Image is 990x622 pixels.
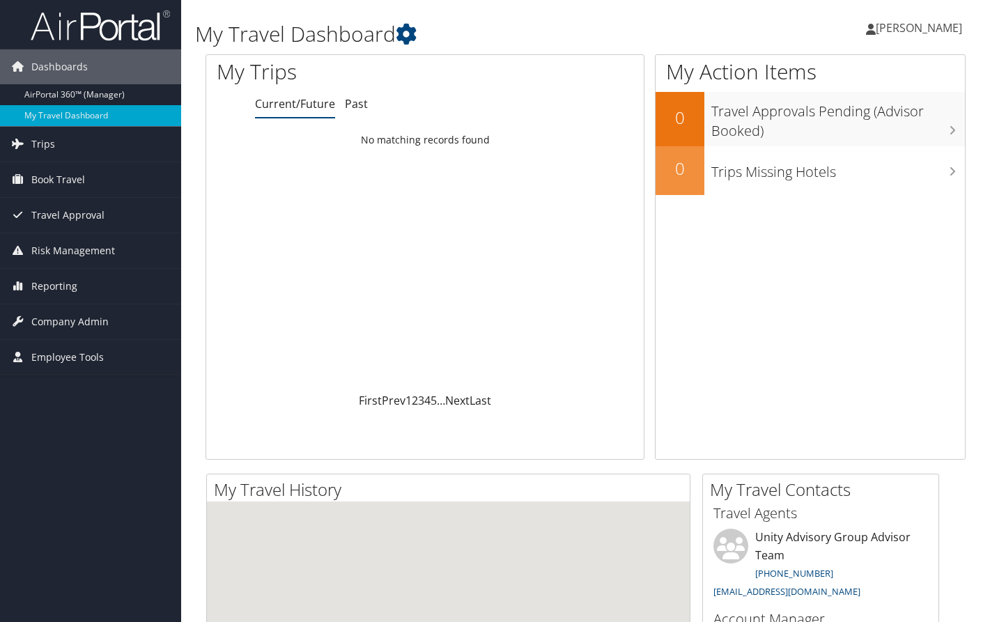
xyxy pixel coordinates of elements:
[755,567,833,580] a: [PHONE_NUMBER]
[217,57,451,86] h1: My Trips
[405,393,412,408] a: 1
[31,233,115,268] span: Risk Management
[656,92,965,146] a: 0Travel Approvals Pending (Advisor Booked)
[31,269,77,304] span: Reporting
[656,157,704,180] h2: 0
[255,96,335,111] a: Current/Future
[359,393,382,408] a: First
[31,198,105,233] span: Travel Approval
[437,393,445,408] span: …
[876,20,962,36] span: [PERSON_NAME]
[195,20,716,49] h1: My Travel Dashboard
[31,340,104,375] span: Employee Tools
[31,49,88,84] span: Dashboards
[713,585,860,598] a: [EMAIL_ADDRESS][DOMAIN_NAME]
[382,393,405,408] a: Prev
[470,393,491,408] a: Last
[431,393,437,408] a: 5
[214,478,690,502] h2: My Travel History
[31,9,170,42] img: airportal-logo.png
[412,393,418,408] a: 2
[656,146,965,195] a: 0Trips Missing Hotels
[31,304,109,339] span: Company Admin
[656,57,965,86] h1: My Action Items
[445,393,470,408] a: Next
[206,127,644,153] td: No matching records found
[31,127,55,162] span: Trips
[418,393,424,408] a: 3
[345,96,368,111] a: Past
[711,95,965,141] h3: Travel Approvals Pending (Advisor Booked)
[706,529,935,603] li: Unity Advisory Group Advisor Team
[866,7,976,49] a: [PERSON_NAME]
[424,393,431,408] a: 4
[710,478,938,502] h2: My Travel Contacts
[713,504,928,523] h3: Travel Agents
[656,106,704,130] h2: 0
[31,162,85,197] span: Book Travel
[711,155,965,182] h3: Trips Missing Hotels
